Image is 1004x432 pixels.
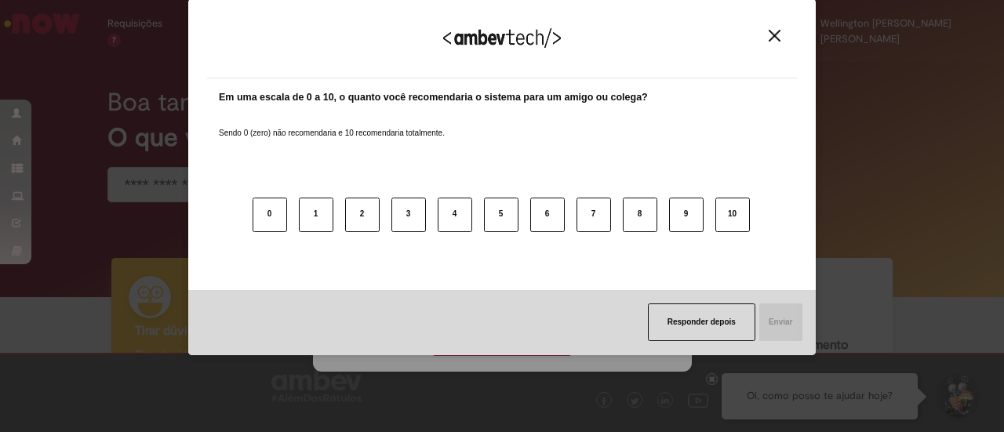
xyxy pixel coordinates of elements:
button: 8 [623,198,657,232]
button: 6 [530,198,565,232]
button: 0 [253,198,287,232]
button: 1 [299,198,333,232]
button: 3 [391,198,426,232]
img: Close [769,30,780,42]
button: 9 [669,198,704,232]
button: Responder depois [648,303,755,341]
button: Close [764,29,785,42]
img: Logo Ambevtech [443,28,561,48]
button: 7 [577,198,611,232]
label: Sendo 0 (zero) não recomendaria e 10 recomendaria totalmente. [219,109,445,139]
button: 4 [438,198,472,232]
button: 10 [715,198,750,232]
label: Em uma escala de 0 a 10, o quanto você recomendaria o sistema para um amigo ou colega? [219,90,648,105]
button: 2 [345,198,380,232]
button: 5 [484,198,518,232]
